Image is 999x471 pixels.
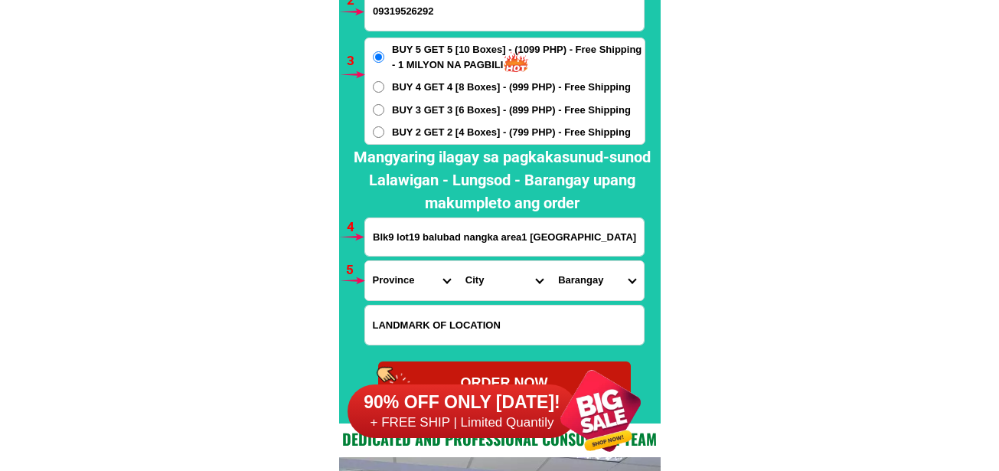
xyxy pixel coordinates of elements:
h6: 5 [346,260,364,280]
span: BUY 3 GET 3 [6 Boxes] - (899 PHP) - Free Shipping [392,103,631,118]
input: BUY 2 GET 2 [4 Boxes] - (799 PHP) - Free Shipping [373,126,384,138]
h6: 90% OFF ONLY [DATE]! [348,391,577,414]
input: Input LANDMARKOFLOCATION [365,306,644,345]
span: BUY 5 GET 5 [10 Boxes] - (1099 PHP) - Free Shipping - 1 MILYON NA PAGBILI [392,42,645,72]
input: Input address [365,218,644,256]
h6: 4 [347,218,364,237]
h2: Mangyaring ilagay sa pagkakasunud-sunod Lalawigan - Lungsod - Barangay upang makumpleto ang order [344,146,659,214]
span: BUY 4 GET 4 [8 Boxes] - (999 PHP) - Free Shipping [392,80,631,95]
select: Select province [365,261,458,300]
input: BUY 4 GET 4 [8 Boxes] - (999 PHP) - Free Shipping [373,81,384,93]
h6: + FREE SHIP | Limited Quantily [348,414,577,431]
select: Select district [458,261,550,300]
input: BUY 5 GET 5 [10 Boxes] - (1099 PHP) - Free Shipping - 1 MILYON NA PAGBILI [373,51,384,63]
select: Select commune [550,261,643,300]
span: BUY 2 GET 2 [4 Boxes] - (799 PHP) - Free Shipping [392,125,631,140]
h6: 3 [347,51,364,71]
input: BUY 3 GET 3 [6 Boxes] - (899 PHP) - Free Shipping [373,104,384,116]
h2: Dedicated and professional consulting team [339,427,661,450]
